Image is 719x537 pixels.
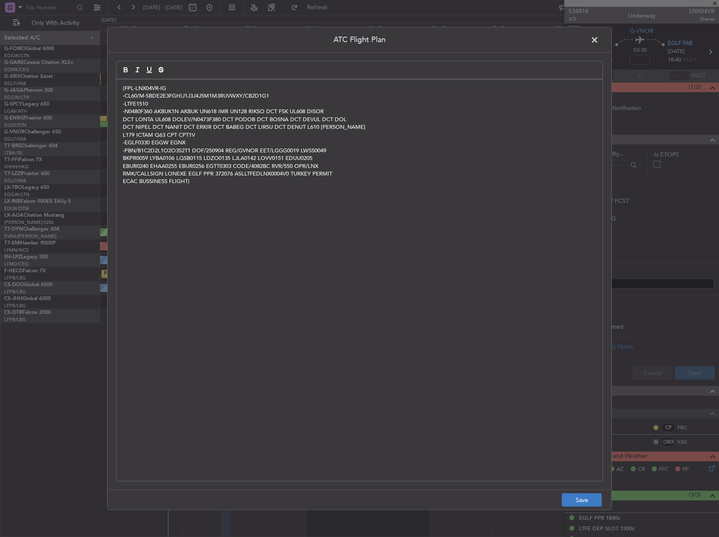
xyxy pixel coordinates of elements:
p: RMK/CALLSIGN LONEXE EGLF PPR 372076 ASLLTFEDLNX0004V0 TURKEY PERMIT [123,170,596,178]
p: -EGLF0330 EGGW EGNX [123,139,596,146]
p: -PBN/B1C2D2L1O2O3S2T1 DOF/250904 REG/GVNOR EET/LGGG0019 LWSS0049 [123,146,596,154]
p: EBUR0240 EHAA0255 EBUR0256 EGTT0303 CODE/4082BC RVR/550 OPR/LNX [123,162,596,170]
p: ECAC BUSSINESS FLIGHT) [123,178,596,185]
p: BKPR0059 LYBA0106 LQSB0115 LDZO0135 LJLA0142 LOVV0151 EDUU0205 [123,154,596,162]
